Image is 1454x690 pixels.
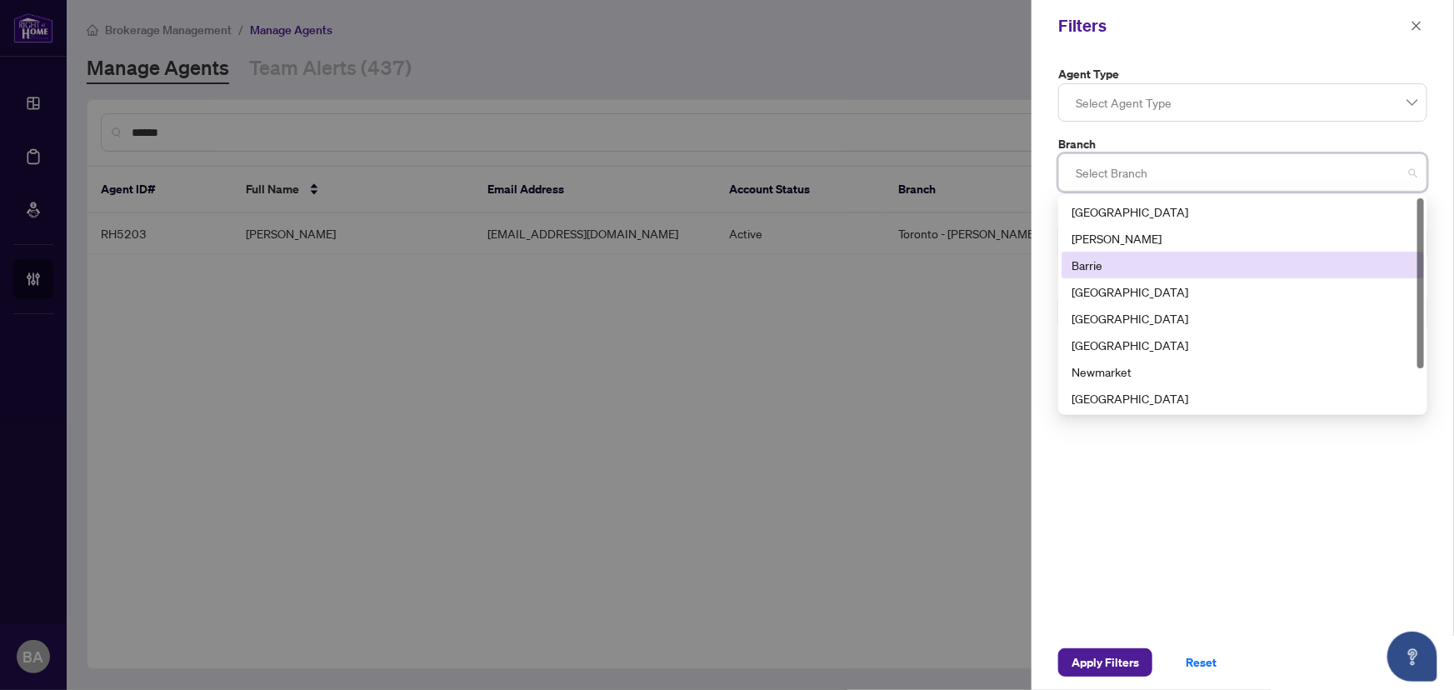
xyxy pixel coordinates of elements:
[1072,309,1414,327] div: [GEOGRAPHIC_DATA]
[1172,648,1230,677] button: Reset
[1072,362,1414,381] div: Newmarket
[1062,358,1424,385] div: Newmarket
[1062,305,1424,332] div: Durham
[1186,649,1217,676] span: Reset
[1062,278,1424,305] div: Burlington
[1072,336,1414,354] div: [GEOGRAPHIC_DATA]
[1072,256,1414,274] div: Barrie
[1058,648,1152,677] button: Apply Filters
[1072,649,1139,676] span: Apply Filters
[1058,65,1427,83] label: Agent Type
[1387,632,1437,682] button: Open asap
[1062,198,1424,225] div: Richmond Hill
[1072,282,1414,301] div: [GEOGRAPHIC_DATA]
[1072,202,1414,221] div: [GEOGRAPHIC_DATA]
[1062,225,1424,252] div: Vaughan
[1411,20,1422,32] span: close
[1062,252,1424,278] div: Barrie
[1058,13,1406,38] div: Filters
[1072,229,1414,247] div: [PERSON_NAME]
[1062,385,1424,412] div: Ottawa
[1072,389,1414,407] div: [GEOGRAPHIC_DATA]
[1062,332,1424,358] div: Mississauga
[1058,135,1427,153] label: Branch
